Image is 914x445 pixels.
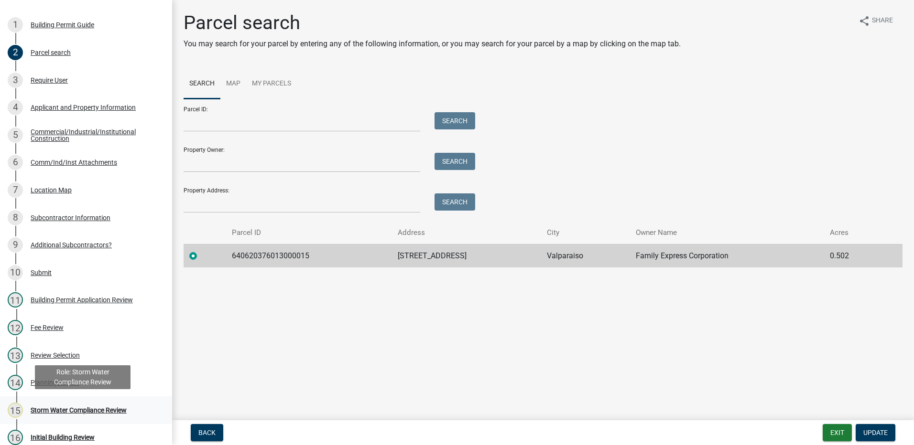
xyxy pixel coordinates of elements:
[8,265,23,280] div: 10
[851,11,901,30] button: shareShare
[31,128,157,142] div: Commercial/Industrial/Institutional Construction
[31,49,71,56] div: Parcel search
[35,365,131,389] div: Role: Storm Water Compliance Review
[863,429,888,436] span: Update
[198,429,216,436] span: Back
[630,222,824,244] th: Owner Name
[824,244,881,267] td: 0.502
[31,159,117,166] div: Comm/Ind/Inst Attachments
[8,155,23,170] div: 6
[226,244,392,267] td: 640620376013000015
[8,45,23,60] div: 2
[8,375,23,390] div: 14
[541,244,630,267] td: Valparaiso
[31,214,110,221] div: Subcontractor Information
[31,104,136,111] div: Applicant and Property Information
[31,407,127,413] div: Storm Water Compliance Review
[392,244,542,267] td: [STREET_ADDRESS]
[31,352,80,359] div: Review Selection
[630,244,824,267] td: Family Express Corporation
[824,222,881,244] th: Acres
[31,77,68,84] div: Require User
[8,73,23,88] div: 3
[31,297,133,303] div: Building Permit Application Review
[220,69,246,99] a: Map
[184,11,681,34] h1: Parcel search
[31,21,94,28] div: Building Permit Guide
[8,237,23,253] div: 9
[184,69,220,99] a: Search
[8,403,23,418] div: 15
[392,222,542,244] th: Address
[31,269,52,276] div: Submit
[823,424,852,441] button: Exit
[8,127,23,143] div: 5
[8,100,23,115] div: 4
[31,324,64,331] div: Fee Review
[31,434,95,441] div: Initial Building Review
[8,292,23,307] div: 11
[856,424,895,441] button: Update
[31,379,79,386] div: Planning Review
[184,38,681,50] p: You may search for your parcel by entering any of the following information, or you may search fo...
[31,187,72,193] div: Location Map
[246,69,297,99] a: My Parcels
[435,193,475,211] button: Search
[8,17,23,32] div: 1
[859,15,870,27] i: share
[872,15,893,27] span: Share
[8,320,23,335] div: 12
[8,430,23,445] div: 16
[8,210,23,225] div: 8
[191,424,223,441] button: Back
[226,222,392,244] th: Parcel ID
[435,112,475,129] button: Search
[8,348,23,363] div: 13
[541,222,630,244] th: City
[8,182,23,198] div: 7
[31,242,112,248] div: Additional Subcontractors?
[435,153,475,170] button: Search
